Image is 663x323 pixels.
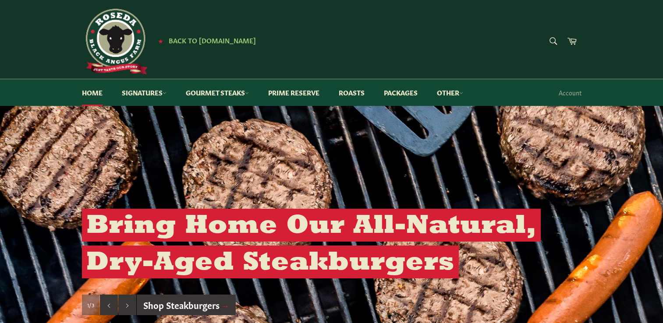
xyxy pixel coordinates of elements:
h2: Bring Home Our All-Natural, Dry-Aged Steakburgers [82,209,541,278]
a: Shop Steakburgers [137,295,236,316]
a: Gourmet Steaks [177,79,258,106]
a: Signatures [113,79,175,106]
a: Packages [375,79,426,106]
a: ★ Back to [DOMAIN_NAME] [154,37,256,44]
div: Slide 1, current [82,295,99,316]
span: → [221,298,230,311]
span: ★ [158,37,163,44]
a: Roasts [330,79,373,106]
button: Next slide [118,295,136,316]
a: Other [428,79,472,106]
img: Roseda Beef [82,9,148,74]
span: Back to [DOMAIN_NAME] [169,35,256,45]
a: Account [554,80,586,105]
button: Previous slide [100,295,118,316]
span: 1/3 [87,301,94,309]
a: Home [73,79,111,106]
a: Prime Reserve [259,79,328,106]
